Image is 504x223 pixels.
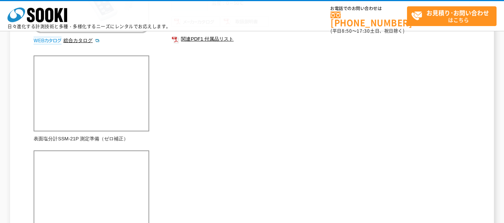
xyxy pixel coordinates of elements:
a: 総合カタログ [63,38,100,43]
img: webカタログ [34,37,62,44]
p: 表面塩分計SSM-21P 測定準備（ゼロ補正） [34,135,149,143]
span: (平日 ～ 土日、祝日除く) [331,28,404,34]
span: 17:30 [357,28,370,34]
span: 8:50 [342,28,352,34]
a: [PHONE_NUMBER] [331,12,407,27]
a: 関連PDF1 付属品リスト [172,34,470,44]
strong: お見積り･お問い合わせ [426,8,489,17]
p: 日々進化する計測技術と多種・多様化するニーズにレンタルでお応えします。 [7,24,171,29]
span: お電話でのお問い合わせは [331,6,407,11]
span: はこちら [411,7,496,25]
a: お見積り･お問い合わせはこちら [407,6,497,26]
